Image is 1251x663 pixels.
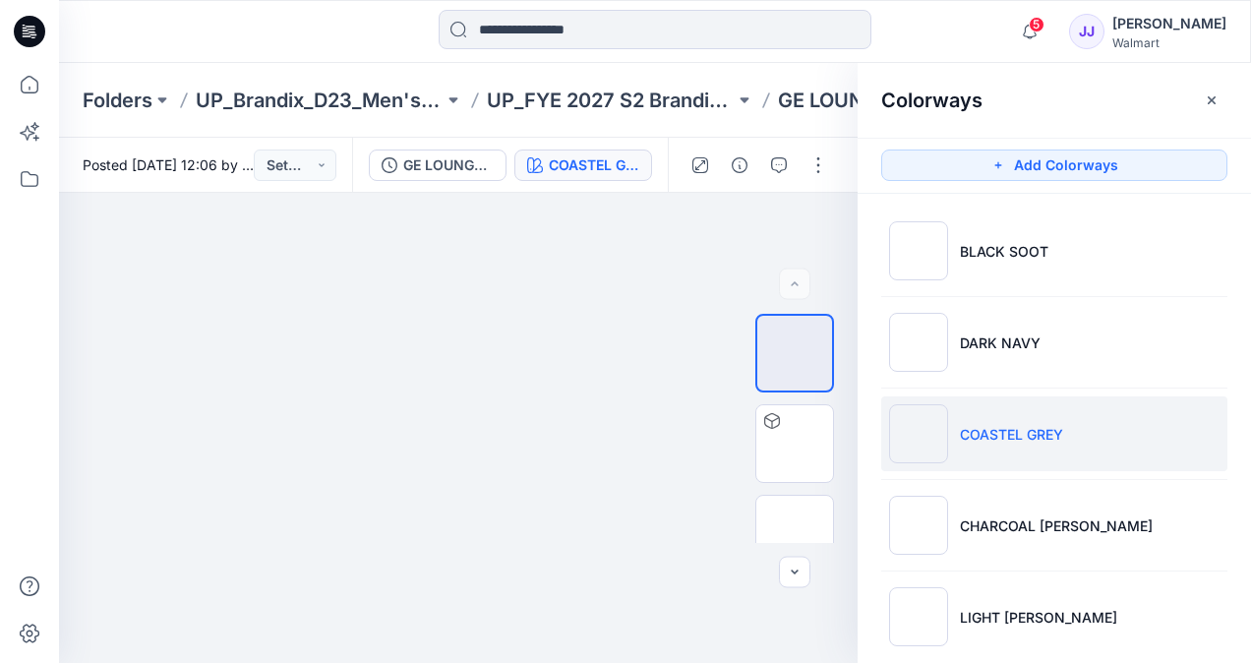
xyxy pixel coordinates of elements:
span: 5 [1029,17,1044,32]
button: Details [724,150,755,181]
p: DARK NAVY [960,332,1041,353]
div: COASTEL GREY [549,154,639,176]
a: UP_Brandix_D23_Men's Basics [196,87,444,114]
div: JJ [1069,14,1104,49]
span: Posted [DATE] 12:06 by [83,154,254,175]
p: LIGHT [PERSON_NAME] [960,607,1117,628]
button: Add Colorways [881,150,1227,181]
img: DARK NAVY [889,313,948,372]
a: Folders [83,87,152,114]
p: BLACK SOOT [960,241,1048,262]
div: Walmart [1112,35,1226,50]
img: BLACK SOOT [889,221,948,280]
p: COASTEL GREY [960,424,1063,445]
h2: Colorways [881,89,983,112]
p: GE LOUNGE SLEEP SHORT-GE27260850 [778,87,1026,114]
div: [PERSON_NAME] [1112,12,1226,35]
img: LIGHT GREY HEATHER [889,587,948,646]
button: GE LOUNGE SLEEP SHORT-GE27260850 [369,150,506,181]
div: GE LOUNGE SLEEP SHORT-GE27260850 [403,154,494,176]
img: CHARCOAL GREY HEATHER [889,496,948,555]
p: CHARCOAL [PERSON_NAME] [960,515,1153,536]
a: UP_FYE 2027 S2 Brandix_D23_Men's Basics- [PERSON_NAME] [487,87,735,114]
button: COASTEL GREY [514,150,652,181]
img: COASTEL GREY [889,404,948,463]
